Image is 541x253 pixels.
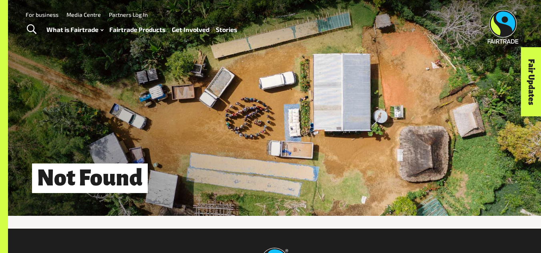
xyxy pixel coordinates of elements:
a: What is Fairtrade [46,24,103,36]
a: Media Centre [66,11,101,18]
a: Stories [216,24,237,36]
a: Toggle Search [22,20,41,40]
a: Get Involved [172,24,209,36]
a: Fairtrade Products [109,24,165,36]
img: Fairtrade Australia New Zealand logo [488,10,519,44]
a: Partners Log In [109,11,148,18]
h1: Not Found [32,163,148,193]
a: For business [26,11,58,18]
